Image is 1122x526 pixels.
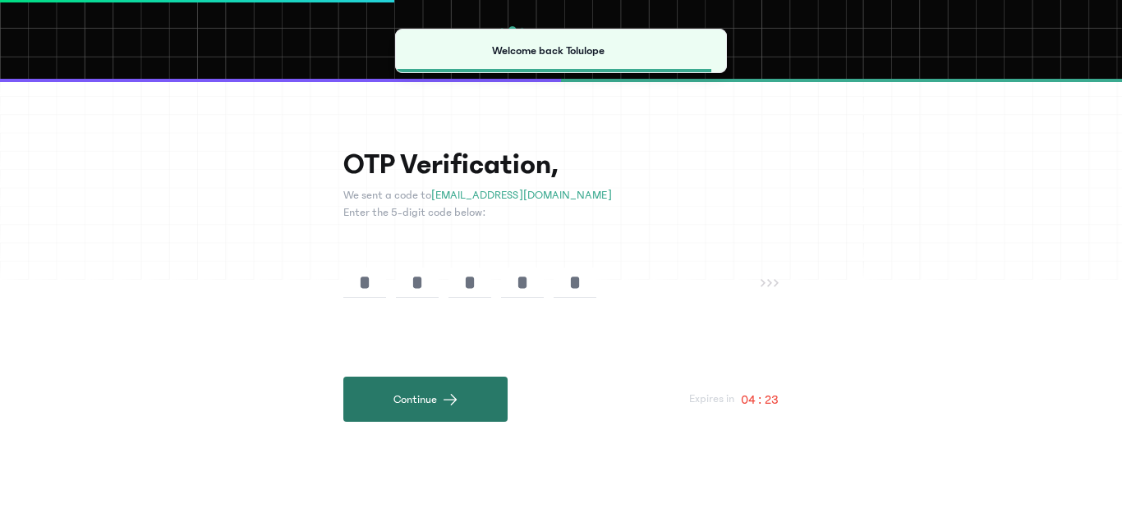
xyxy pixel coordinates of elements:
h1: OTP Verification, [343,148,779,181]
span: Welcome back Tolulope [492,44,605,57]
span: [EMAIL_ADDRESS][DOMAIN_NAME] [431,189,612,202]
button: Close [697,43,713,59]
p: We sent a code to [343,187,779,204]
button: Continue [343,377,508,422]
p: Expires in [689,391,734,408]
p: 04 : 23 [741,390,779,409]
p: Enter the 5-digit code below: [343,204,779,222]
